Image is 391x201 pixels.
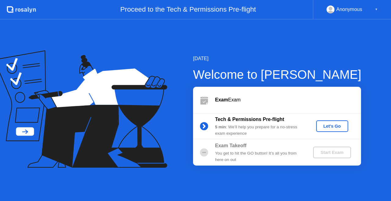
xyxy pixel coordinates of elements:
b: Exam Takeoff [215,143,247,148]
div: Exam [215,96,361,104]
b: Exam [215,97,228,102]
div: [DATE] [193,55,361,62]
b: Tech & Permissions Pre-flight [215,117,284,122]
div: Start Exam [316,150,348,155]
div: Anonymous [336,5,362,13]
div: You get to hit the GO button! It’s all you from here on out [215,150,303,163]
b: 5 min [215,125,226,129]
div: Let's Go [319,124,346,129]
button: Start Exam [313,147,351,158]
div: : We’ll help you prepare for a no-stress exam experience [215,124,303,137]
button: Let's Go [316,120,348,132]
div: ▼ [375,5,378,13]
div: Welcome to [PERSON_NAME] [193,65,361,84]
